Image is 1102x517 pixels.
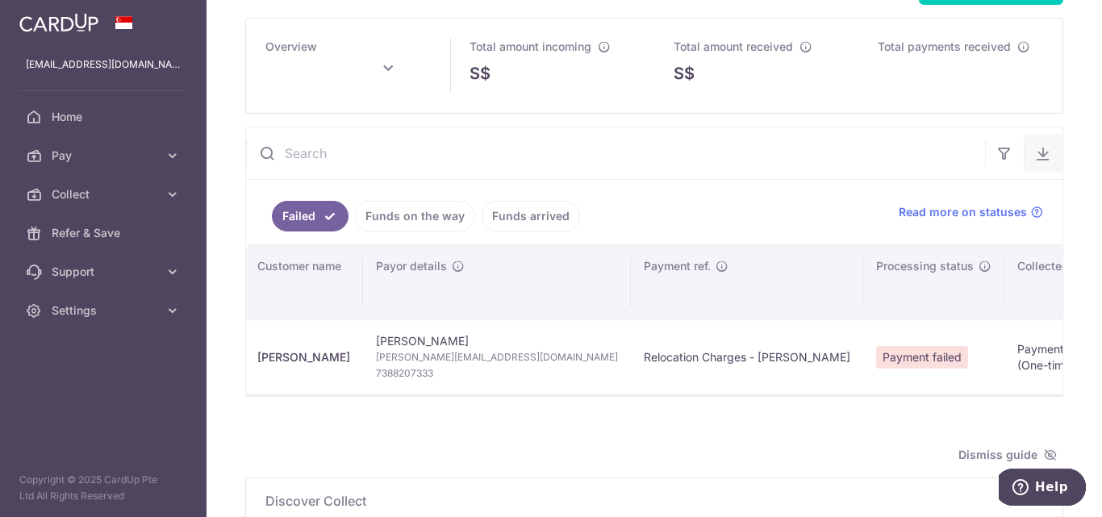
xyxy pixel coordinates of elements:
[257,349,350,365] div: [PERSON_NAME]
[265,491,1024,511] span: Discover Collect
[52,186,158,202] span: Collect
[878,40,1011,53] span: Total payments received
[36,11,69,26] span: Help
[876,258,974,274] span: Processing status
[899,204,1043,220] a: Read more on statuses
[52,225,158,241] span: Refer & Save
[644,258,711,274] span: Payment ref.
[958,445,1057,465] span: Dismiss guide
[674,61,695,85] span: S$
[238,245,363,319] th: Customer name
[876,346,968,369] span: Payment failed
[52,302,158,319] span: Settings
[363,319,631,394] td: [PERSON_NAME]
[631,319,863,394] td: Relocation Charges - [PERSON_NAME]
[999,469,1086,509] iframe: Opens a widget where you can find more information
[863,245,1004,319] th: Processing status
[52,264,158,280] span: Support
[376,365,618,381] span: 7388207333
[376,349,618,365] span: [PERSON_NAME][EMAIL_ADDRESS][DOMAIN_NAME]
[52,109,158,125] span: Home
[19,13,98,32] img: CardUp
[470,61,490,85] span: S$
[470,40,591,53] span: Total amount incoming
[265,491,1043,511] p: Discover Collect
[674,40,793,53] span: Total amount received
[52,148,158,164] span: Pay
[376,258,447,274] span: Payor details
[355,201,475,231] a: Funds on the way
[631,245,863,319] th: Payment ref.
[265,40,317,53] span: Overview
[26,56,181,73] p: [EMAIL_ADDRESS][DOMAIN_NAME]
[363,245,631,319] th: Payor details
[482,201,580,231] a: Funds arrived
[272,201,349,231] a: Failed
[246,127,985,179] input: Search
[899,204,1027,220] span: Read more on statuses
